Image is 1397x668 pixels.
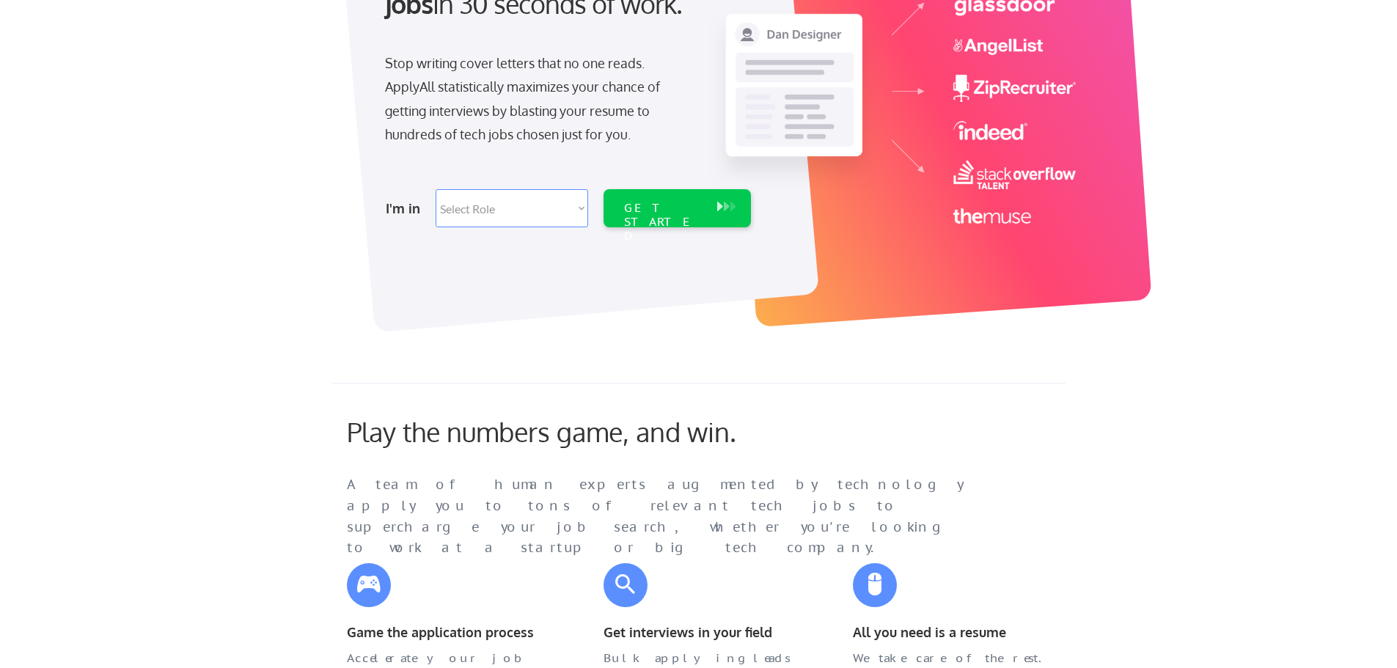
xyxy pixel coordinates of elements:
div: All you need is a resume [853,622,1051,643]
div: Play the numbers game, and win. [347,416,802,447]
div: A team of human experts augmented by technology apply you to tons of relevant tech jobs to superc... [347,474,992,559]
div: Stop writing cover letters that no one reads. ApplyAll statistically maximizes your chance of get... [385,51,686,147]
div: Game the application process [347,622,545,643]
div: Get interviews in your field [604,622,802,643]
div: GET STARTED [624,201,703,243]
div: I'm in [386,197,427,220]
